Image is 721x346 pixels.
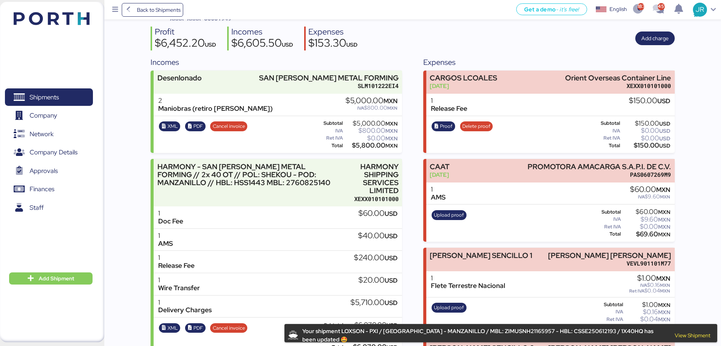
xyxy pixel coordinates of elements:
span: MXN [656,186,670,194]
a: Company Details [5,144,93,161]
div: XEXX010101000 [344,195,399,203]
span: PDF [193,122,203,131]
div: $20.00 [358,276,397,285]
button: Upload proof [432,210,467,220]
button: View Shipment [669,329,716,342]
div: $0.00 [622,128,671,134]
div: $0.00 [622,224,670,230]
span: MXN [387,105,397,111]
div: $40.00 [358,232,397,240]
span: XML [168,324,178,332]
div: $800.00 [344,128,398,134]
div: Doc Fee [158,217,183,225]
span: Upload proof [434,211,464,219]
div: $153.30 [308,38,358,50]
span: XML [168,122,178,131]
div: IVA [588,309,623,315]
span: Network [30,129,53,140]
span: USD [385,276,397,285]
span: Add charge [641,34,669,43]
div: $60.00 [358,209,397,218]
span: XXXX-XXXX-O0051949 [170,14,231,22]
span: MXN [660,282,670,288]
div: Release Fee [158,262,195,270]
span: MXN [658,302,670,308]
span: Staff [30,202,44,213]
div: Orient Overseas Container Line [565,74,671,82]
div: 1 [158,254,195,262]
span: USD [282,41,293,48]
div: IVA [588,217,621,222]
div: Release Fee [431,105,467,113]
a: Finances [5,181,93,198]
div: Total [588,231,621,237]
div: [PERSON_NAME] [PERSON_NAME] [548,252,671,259]
div: $150.00 [622,121,671,126]
span: Upload proof [434,304,464,312]
span: Finances [30,184,54,195]
button: Upload proof [432,303,467,313]
div: Delivery Charges [158,306,212,314]
div: Incomes [231,27,293,38]
div: Expenses [308,27,358,38]
div: $6,452.20 [155,38,216,50]
div: VEVL901101M77 [548,259,671,267]
span: Shipments [30,92,59,103]
div: AMS [431,193,446,201]
button: Add charge [635,31,675,45]
span: MXN [656,274,670,283]
span: USD [659,142,670,149]
span: MXN [658,216,670,223]
button: Cancel invoice [210,121,247,131]
span: MXN [658,316,670,323]
span: Proof [440,122,452,131]
div: $0.00 [344,135,398,141]
div: HARMONY - SAN [PERSON_NAME] METAL FORMING // 2x 40 OT // POL: SHEKOU - POD: MANZANILLO // HBL: HS... [157,163,341,187]
span: USD [386,322,397,329]
div: Wire Transfer [158,284,200,292]
span: IVA [640,282,647,288]
div: Desenlonado [157,74,202,82]
span: MXN [658,223,670,230]
div: $5,000.00 [346,97,397,105]
span: MXN [385,127,397,134]
span: View Shipment [675,331,710,340]
span: USD [385,254,397,262]
span: Back to Shipments [137,5,181,14]
span: USD [346,41,358,48]
div: AMS [158,240,173,248]
div: English [609,5,627,13]
span: MXN [660,288,670,294]
span: JR [696,5,704,14]
span: Delete proof [462,122,490,131]
a: Approvals [5,162,93,179]
div: Expenses [423,57,675,68]
span: USD [385,209,397,218]
span: MXN [383,97,397,105]
div: $1.00 [629,274,670,283]
button: Proof [432,121,455,131]
span: USD [205,41,216,48]
span: MXN [660,194,670,200]
span: Cancel invoice [213,122,245,131]
div: $69.60 [622,231,670,237]
div: $800.00 [346,105,397,111]
span: Add Shipment [39,274,74,283]
button: XML [159,121,180,131]
div: SAN [PERSON_NAME] METAL FORMING [259,74,399,82]
span: MXN [658,231,670,238]
a: Company [5,107,93,124]
div: 1 [158,232,173,240]
button: PDF [185,323,206,333]
a: Back to Shipments [122,3,184,17]
span: USD [385,299,397,307]
button: Delete proof [460,121,493,131]
div: $5,710.00 [350,299,397,307]
div: 1 [431,97,467,105]
div: $6,070.00 [345,322,397,328]
a: Staff [5,199,93,216]
div: Subtotal [316,322,343,328]
div: HARMONY SHIPPING SERVICES LIMITED [344,163,399,195]
span: USD [659,120,670,127]
span: Company [30,110,57,121]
